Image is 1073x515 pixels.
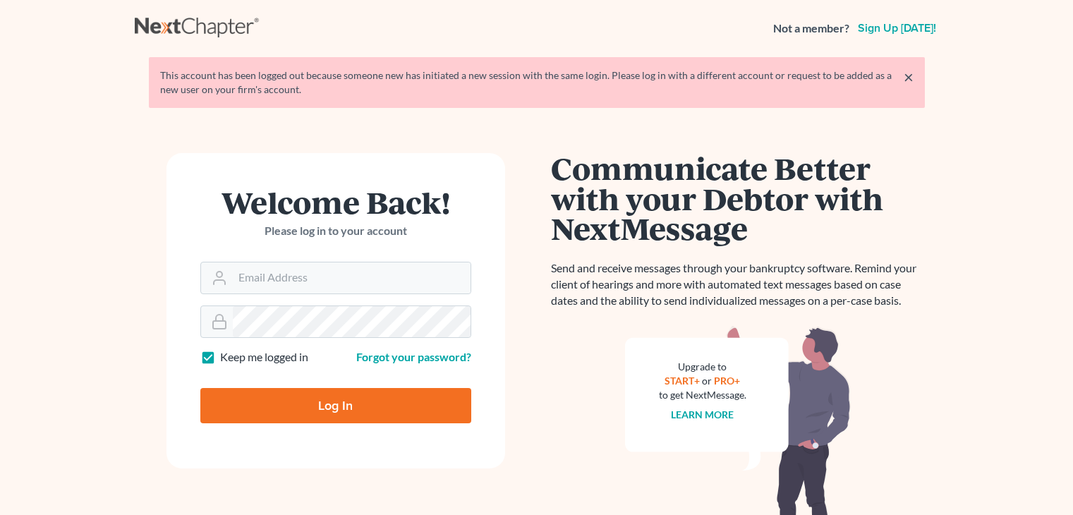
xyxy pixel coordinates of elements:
h1: Welcome Back! [200,187,471,217]
input: Email Address [233,262,471,293]
input: Log In [200,388,471,423]
a: × [904,68,914,85]
p: Please log in to your account [200,223,471,239]
div: This account has been logged out because someone new has initiated a new session with the same lo... [160,68,914,97]
p: Send and receive messages through your bankruptcy software. Remind your client of hearings and mo... [551,260,925,309]
a: Sign up [DATE]! [855,23,939,34]
div: to get NextMessage. [659,388,746,402]
strong: Not a member? [773,20,849,37]
div: Upgrade to [659,360,746,374]
a: START+ [665,375,700,387]
label: Keep me logged in [220,349,308,365]
h1: Communicate Better with your Debtor with NextMessage [551,153,925,243]
a: PRO+ [714,375,740,387]
span: or [702,375,712,387]
a: Forgot your password? [356,350,471,363]
a: Learn more [671,408,734,420]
